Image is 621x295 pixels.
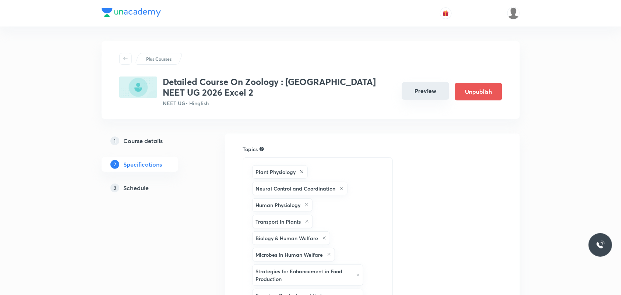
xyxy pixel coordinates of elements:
[110,160,119,169] p: 2
[256,267,353,283] h6: Strategies for Enhancement in Food Production
[110,184,119,192] p: 3
[163,77,396,98] h3: Detailed Course On Zoology : [GEOGRAPHIC_DATA] NEET UG 2026 Excel 2
[102,181,202,195] a: 3Schedule
[402,82,449,100] button: Preview
[146,56,172,62] p: Plus Courses
[455,83,502,100] button: Unpublish
[442,10,449,17] img: avatar
[256,201,301,209] h6: Human Physiology
[102,8,161,19] a: Company Logo
[102,8,161,17] img: Company Logo
[256,218,301,225] h6: Transport in Plants
[256,168,296,176] h6: Plant Physiology
[596,241,605,249] img: ttu
[124,160,162,169] h5: Specifications
[256,234,318,242] h6: Biology & Human Welfare
[119,77,157,98] img: 14488B1C-3106-49A6-88B7-E43D75849E1B_plus.png
[102,134,202,148] a: 1Course details
[124,184,149,192] h5: Schedule
[507,7,520,19] img: Sudipta Bose
[243,145,258,153] h6: Topics
[124,136,163,145] h5: Course details
[110,136,119,145] p: 1
[256,185,336,192] h6: Neural Control and Coordination
[256,251,323,259] h6: Microbes in Human Welfare
[440,7,452,19] button: avatar
[163,99,396,107] p: NEET UG • Hinglish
